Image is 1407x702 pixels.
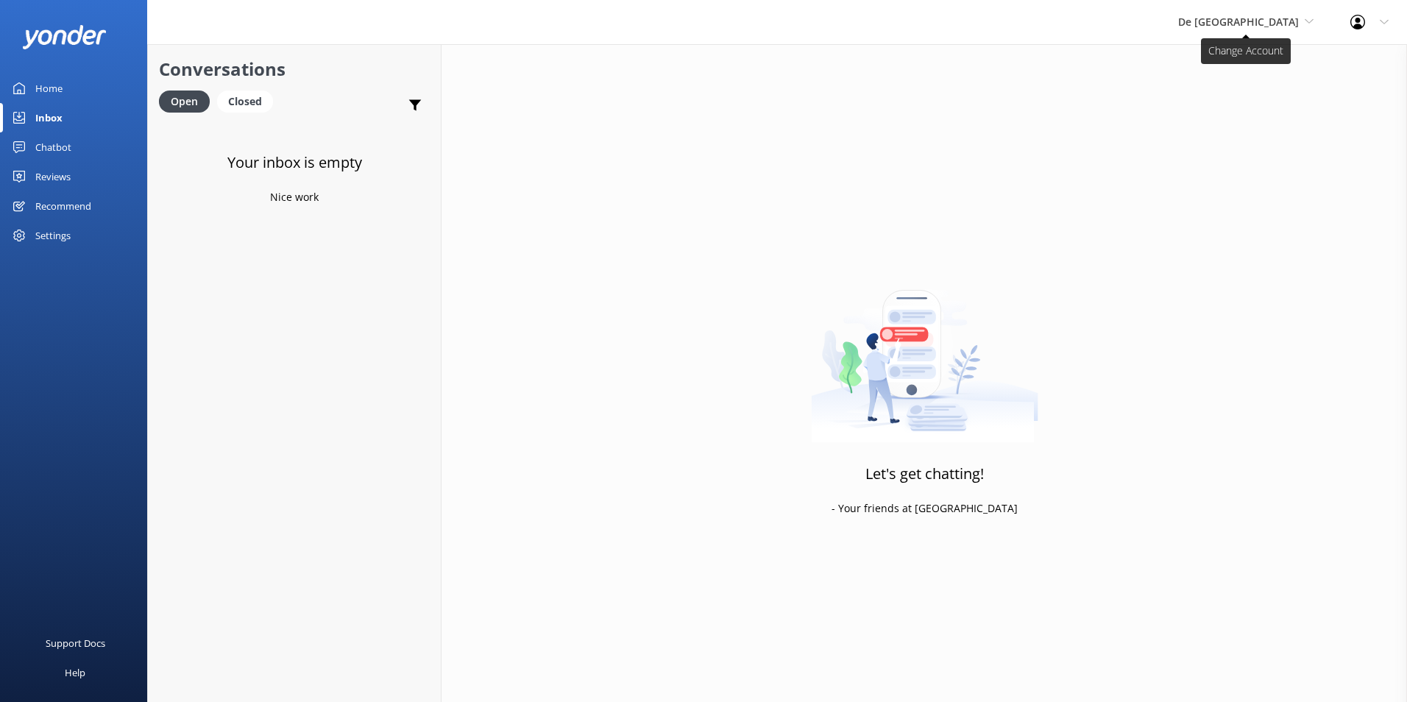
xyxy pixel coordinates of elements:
a: Open [159,93,217,109]
span: De [GEOGRAPHIC_DATA] [1178,15,1299,29]
img: artwork of a man stealing a conversation from at giant smartphone [811,259,1038,443]
div: Home [35,74,63,103]
h2: Conversations [159,55,430,83]
div: Inbox [35,103,63,132]
p: - Your friends at [GEOGRAPHIC_DATA] [832,500,1018,517]
div: Chatbot [35,132,71,162]
h3: Your inbox is empty [227,151,362,174]
p: Nice work [270,189,319,205]
div: Help [65,658,85,687]
div: Support Docs [46,628,105,658]
div: Reviews [35,162,71,191]
img: yonder-white-logo.png [22,25,107,49]
div: Settings [35,221,71,250]
div: Closed [217,91,273,113]
a: Closed [217,93,280,109]
div: Recommend [35,191,91,221]
h3: Let's get chatting! [865,462,984,486]
div: Open [159,91,210,113]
